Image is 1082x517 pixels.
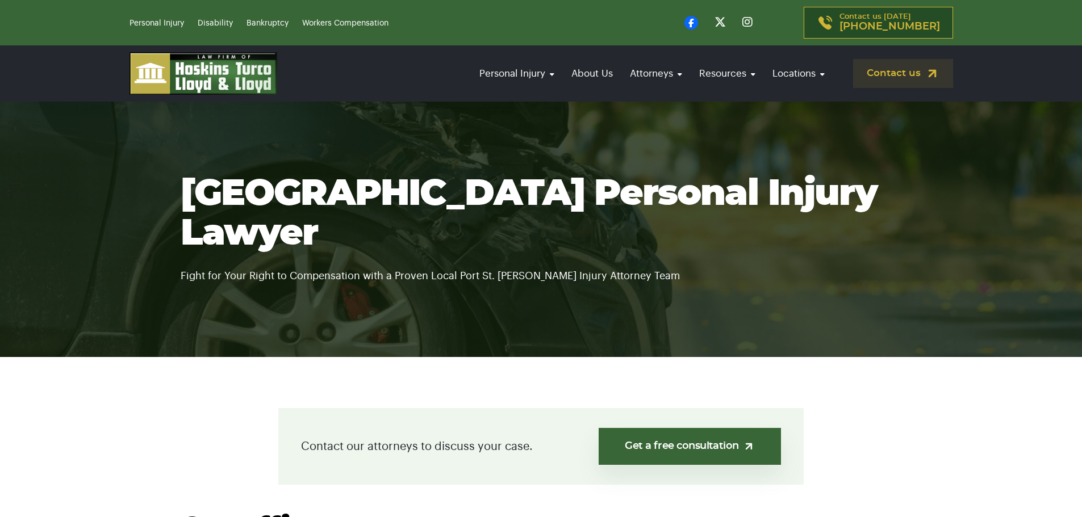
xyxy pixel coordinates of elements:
[743,440,755,452] img: arrow-up-right-light.svg
[181,254,902,284] p: Fight for Your Right to Compensation with a Proven Local Port St. [PERSON_NAME] Injury Attorney Team
[599,428,781,465] a: Get a free consultation
[474,57,560,90] a: Personal Injury
[804,7,953,39] a: Contact us [DATE][PHONE_NUMBER]
[198,19,233,27] a: Disability
[839,13,940,32] p: Contact us [DATE]
[767,57,830,90] a: Locations
[278,408,804,485] div: Contact our attorneys to discuss your case.
[624,57,688,90] a: Attorneys
[181,174,902,254] h1: [GEOGRAPHIC_DATA] Personal Injury Lawyer
[247,19,289,27] a: Bankruptcy
[566,57,619,90] a: About Us
[839,21,940,32] span: [PHONE_NUMBER]
[853,59,953,88] a: Contact us
[129,19,184,27] a: Personal Injury
[694,57,761,90] a: Resources
[302,19,388,27] a: Workers Compensation
[129,52,277,95] img: logo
